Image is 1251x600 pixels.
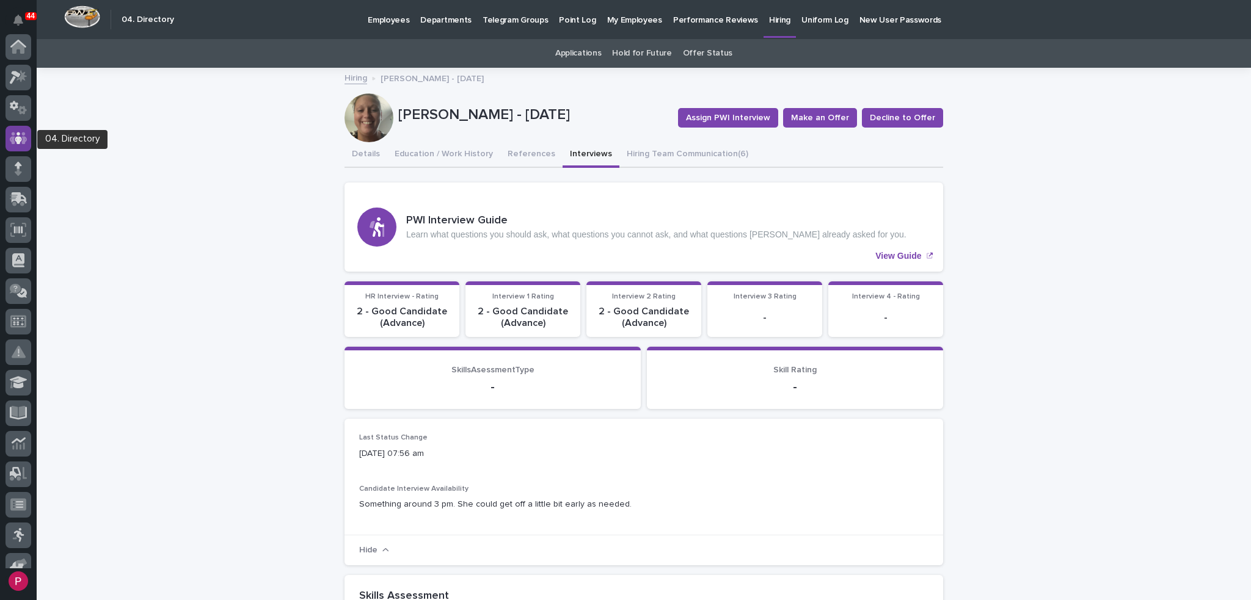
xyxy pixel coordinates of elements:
span: Interview 4 - Rating [852,293,920,300]
button: Decline to Offer [862,108,943,128]
p: 2 - Good Candidate (Advance) [594,306,694,329]
h3: PWI Interview Guide [406,214,906,228]
button: Assign PWI Interview [678,108,778,128]
button: Hide [359,546,389,555]
span: Interview 2 Rating [612,293,676,300]
a: Hold for Future [612,39,671,68]
div: Notifications44 [15,15,31,34]
span: Candidate Interview Availability [359,485,469,493]
p: Learn what questions you should ask, what questions you cannot ask, and what questions [PERSON_NA... [406,230,906,240]
span: Last Status Change [359,434,428,441]
span: Skill Rating [773,366,817,374]
span: Interview 3 Rating [734,293,797,300]
p: - [715,312,815,323]
p: View Guide [875,251,921,261]
span: Decline to Offer [870,112,935,124]
p: [PERSON_NAME] - [DATE] [381,71,484,84]
p: Something around 3 pm. She could get off a little bit early as needed. [359,498,928,511]
p: - [359,380,626,394]
h2: 04. Directory [122,15,174,25]
a: Offer Status [683,39,732,68]
span: HR Interview - Rating [365,293,439,300]
button: Hiring Team Communication (6) [619,142,756,168]
span: Make an Offer [791,112,849,124]
p: - [662,380,928,394]
button: Education / Work History [387,142,500,168]
button: Details [345,142,387,168]
p: 2 - Good Candidate (Advance) [352,306,452,329]
button: users-avatar [5,568,31,594]
span: SkillsAsessmentType [451,366,534,374]
p: 2 - Good Candidate (Advance) [473,306,573,329]
span: Interview 1 Rating [492,293,554,300]
a: Applications [555,39,601,68]
button: Notifications [5,7,31,33]
a: View Guide [345,183,943,272]
span: Assign PWI Interview [686,112,770,124]
button: Interviews [563,142,619,168]
button: Make an Offer [783,108,857,128]
p: 44 [27,12,35,20]
img: Workspace Logo [64,5,100,28]
p: [PERSON_NAME] - [DATE] [398,106,668,124]
button: References [500,142,563,168]
p: - [836,312,936,323]
p: [DATE] 07:56 am [359,447,539,460]
a: Hiring [345,70,367,84]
